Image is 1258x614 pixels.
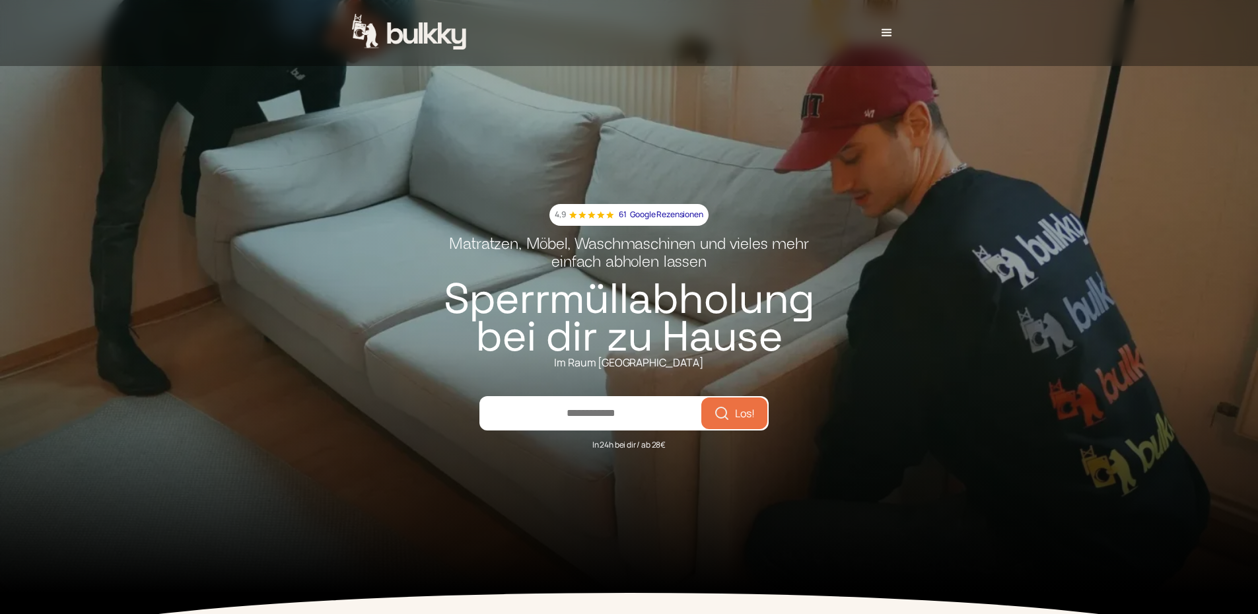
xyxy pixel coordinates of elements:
[449,236,808,280] h2: Matratzen, Möbel, Waschmaschinen und vieles mehr einfach abholen lassen
[554,356,703,370] div: Im Raum [GEOGRAPHIC_DATA]
[352,14,468,52] a: home
[439,280,820,356] h1: Sperrmüllabholung bei dir zu Hause
[619,208,627,222] p: 61
[592,430,666,452] div: In 24h bei dir / ab 28€
[735,408,755,419] span: Los!
[630,208,703,222] p: Google Rezensionen
[555,208,566,222] p: 4,9
[704,400,765,426] button: Los!
[867,13,907,53] div: menu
